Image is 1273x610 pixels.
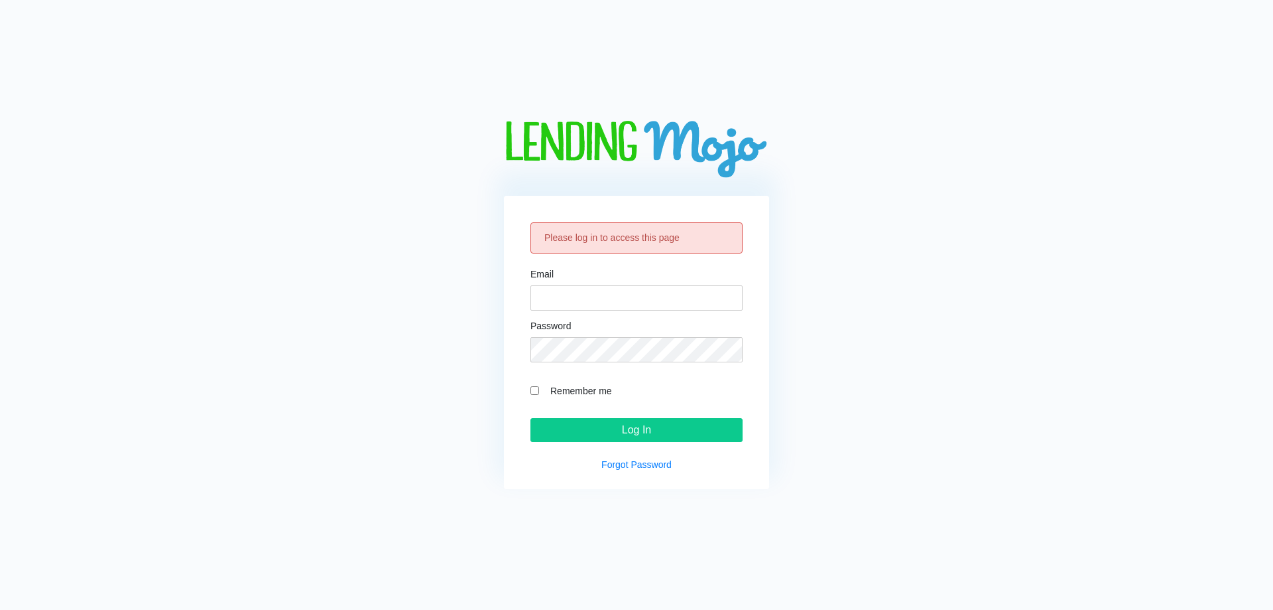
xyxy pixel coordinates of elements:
a: Forgot Password [601,459,672,470]
img: logo-big.png [504,121,769,180]
label: Remember me [544,383,743,398]
input: Log In [530,418,743,442]
label: Password [530,321,571,331]
label: Email [530,269,554,279]
div: Please log in to access this page [530,222,743,254]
